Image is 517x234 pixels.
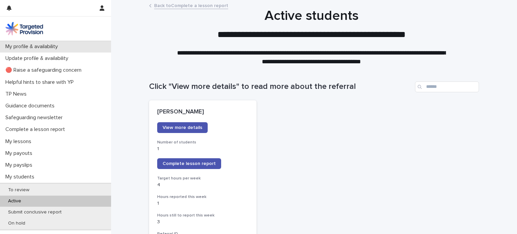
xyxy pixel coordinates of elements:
a: View more details [157,122,208,133]
p: 4 [157,182,248,188]
h3: Number of students [157,140,248,145]
p: My payouts [3,150,38,157]
p: 1 [157,146,248,152]
h1: Click "View more details" to read more about the referral [149,82,412,92]
span: Complete lesson report [163,161,216,166]
h3: Target hours per week [157,176,248,181]
p: On hold [3,221,31,226]
input: Search [415,81,479,92]
p: Complete a lesson report [3,126,70,133]
h3: Hours still to report this week [157,213,248,218]
p: Safeguarding newsletter [3,114,68,121]
p: [PERSON_NAME] [157,108,248,116]
p: Submit conclusive report [3,209,67,215]
p: My profile & availability [3,43,63,50]
p: Guidance documents [3,103,60,109]
p: Update profile & availability [3,55,74,62]
span: View more details [163,125,202,130]
p: My students [3,174,40,180]
p: 3 [157,219,248,225]
a: Back toComplete a lesson report [154,1,228,9]
p: To review [3,187,35,193]
p: 🔴 Raise a safeguarding concern [3,67,87,73]
a: Complete lesson report [157,158,221,169]
p: Helpful hints to share with YP [3,79,79,86]
p: 1 [157,201,248,206]
h3: Hours reported this week [157,194,248,200]
img: M5nRWzHhSzIhMunXDL62 [5,22,43,35]
p: My lessons [3,138,37,145]
p: Active [3,198,27,204]
p: My payslips [3,162,38,168]
h1: Active students [146,8,476,24]
p: TP News [3,91,32,97]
